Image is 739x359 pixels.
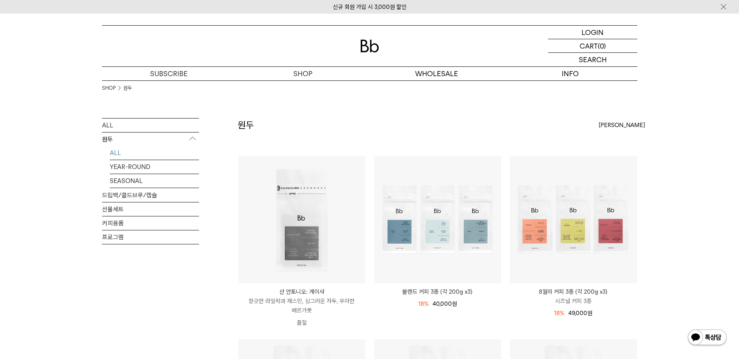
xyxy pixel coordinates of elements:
h2: 원두 [238,119,254,132]
a: 커피용품 [102,216,199,230]
span: [PERSON_NAME] [599,120,645,130]
p: (0) [598,39,606,52]
img: 카카오톡 채널 1:1 채팅 버튼 [687,329,727,347]
p: 시즈널 커피 3종 [510,296,637,306]
img: 블렌드 커피 3종 (각 200g x3) [374,156,501,283]
a: 선물세트 [102,202,199,216]
p: WHOLESALE [370,67,504,80]
p: 산 안토니오: 게이샤 [238,287,365,296]
p: CART [580,39,598,52]
span: 40,000 [433,300,457,307]
a: 산 안토니오: 게이샤 향긋한 라일락과 재스민, 싱그러운 자두, 우아한 베르가못 [238,287,365,315]
a: 8월의 커피 3종 (각 200g x3) 시즈널 커피 3종 [510,287,637,306]
div: 18% [554,308,564,318]
span: 49,000 [568,310,592,317]
a: ALL [102,119,199,132]
a: CART (0) [548,39,637,53]
p: INFO [504,67,637,80]
p: 8월의 커피 3종 (각 200g x3) [510,287,637,296]
span: 원 [452,300,457,307]
a: 드립백/콜드브루/캡슐 [102,188,199,202]
p: SEARCH [579,53,607,66]
a: ALL [110,146,199,160]
a: SHOP [102,84,116,92]
a: SEASONAL [110,174,199,188]
p: LOGIN [582,26,604,39]
p: 원두 [102,132,199,146]
img: 산 안토니오: 게이샤 [238,156,365,283]
a: 원두 [123,84,132,92]
span: 원 [587,310,592,317]
a: SUBSCRIBE [102,67,236,80]
a: SHOP [236,67,370,80]
a: 신규 회원 가입 시 3,000원 할인 [333,3,407,10]
a: YEAR-ROUND [110,160,199,174]
img: 8월의 커피 3종 (각 200g x3) [510,156,637,283]
a: 프로그램 [102,230,199,244]
a: 블렌드 커피 3종 (각 200g x3) [374,287,501,296]
p: 품절 [238,315,365,331]
p: 향긋한 라일락과 재스민, 싱그러운 자두, 우아한 베르가못 [238,296,365,315]
div: 18% [418,299,429,308]
a: LOGIN [548,26,637,39]
img: 로고 [360,40,379,52]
